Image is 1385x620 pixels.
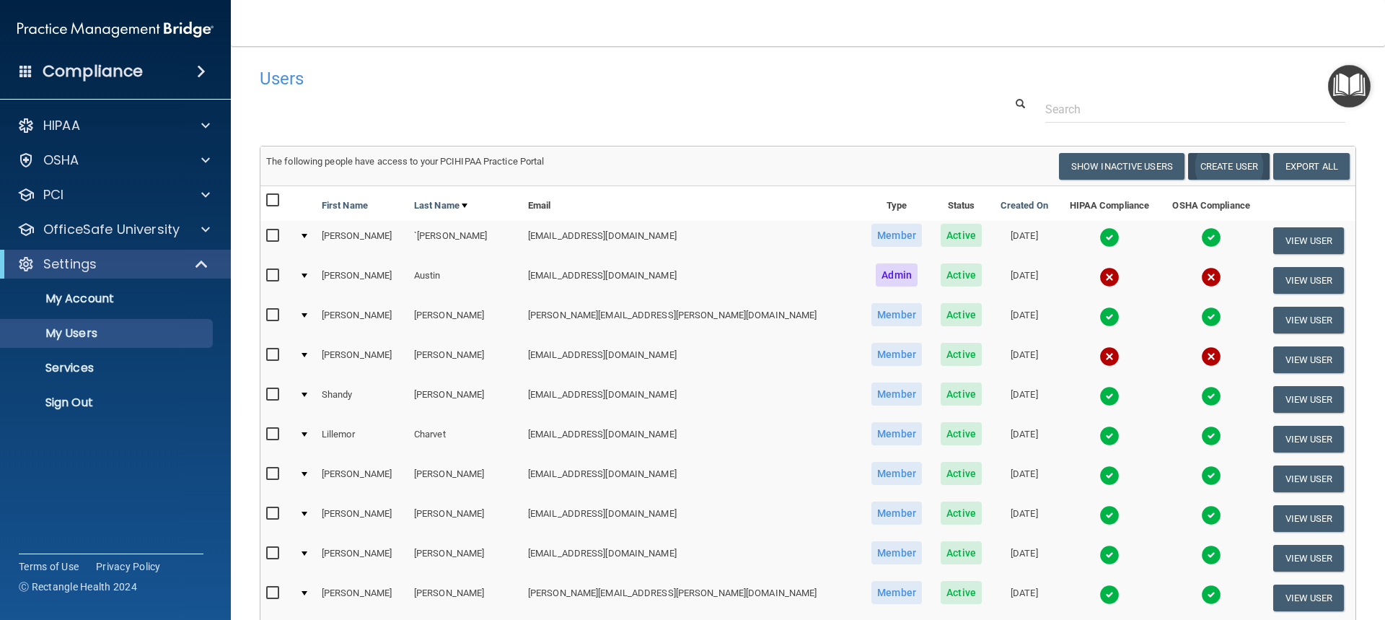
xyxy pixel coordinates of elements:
[408,459,522,499] td: [PERSON_NAME]
[1099,545,1120,565] img: tick.e7d51cea.svg
[43,186,63,204] p: PCI
[408,578,522,618] td: [PERSON_NAME]
[1201,227,1221,248] img: tick.e7d51cea.svg
[1273,227,1345,254] button: View User
[43,152,79,169] p: OSHA
[316,499,408,538] td: [PERSON_NAME]
[991,499,1058,538] td: [DATE]
[871,581,922,604] span: Member
[522,419,862,459] td: [EMAIL_ADDRESS][DOMAIN_NAME]
[316,221,408,261] td: [PERSON_NAME]
[871,541,922,564] span: Member
[9,361,206,375] p: Services
[1099,466,1120,486] img: tick.e7d51cea.svg
[991,459,1058,499] td: [DATE]
[408,538,522,578] td: [PERSON_NAME]
[991,300,1058,340] td: [DATE]
[991,380,1058,419] td: [DATE]
[19,559,79,574] a: Terms of Use
[941,422,982,445] span: Active
[871,502,922,525] span: Member
[1201,386,1221,406] img: tick.e7d51cea.svg
[1099,426,1120,446] img: tick.e7d51cea.svg
[316,419,408,459] td: Lillemor
[43,117,80,134] p: HIPAA
[941,502,982,525] span: Active
[1273,505,1345,532] button: View User
[522,499,862,538] td: [EMAIL_ADDRESS][DOMAIN_NAME]
[17,152,210,169] a: OSHA
[941,581,982,604] span: Active
[991,221,1058,261] td: [DATE]
[266,156,545,167] span: The following people have access to your PCIHIPAA Practice Portal
[316,300,408,340] td: [PERSON_NAME]
[871,383,922,406] span: Member
[316,261,408,300] td: [PERSON_NAME]
[522,538,862,578] td: [EMAIL_ADDRESS][DOMAIN_NAME]
[43,221,180,238] p: OfficeSafe University
[1099,267,1120,287] img: cross.ca9f0e7f.svg
[941,224,982,247] span: Active
[1273,267,1345,294] button: View User
[316,459,408,499] td: [PERSON_NAME]
[1273,386,1345,413] button: View User
[316,380,408,419] td: Shandy
[43,61,143,82] h4: Compliance
[871,224,922,247] span: Member
[1201,426,1221,446] img: tick.e7d51cea.svg
[1135,518,1368,575] iframe: Drift Widget Chat Controller
[9,292,206,306] p: My Account
[1273,153,1350,180] a: Export All
[9,396,206,410] p: Sign Out
[1201,466,1221,486] img: tick.e7d51cea.svg
[862,186,932,221] th: Type
[1058,186,1161,221] th: HIPAA Compliance
[43,256,97,273] p: Settings
[1099,227,1120,248] img: tick.e7d51cea.svg
[17,186,210,204] a: PCI
[1059,153,1184,180] button: Show Inactive Users
[941,303,982,326] span: Active
[522,300,862,340] td: [PERSON_NAME][EMAIL_ADDRESS][PERSON_NAME][DOMAIN_NAME]
[871,303,922,326] span: Member
[941,462,982,485] span: Active
[1188,153,1270,180] button: Create User
[1273,426,1345,453] button: View User
[408,261,522,300] td: Austin
[522,459,862,499] td: [EMAIL_ADDRESS][DOMAIN_NAME]
[991,578,1058,618] td: [DATE]
[322,197,368,214] a: First Name
[17,15,214,44] img: PMB logo
[408,380,522,419] td: [PERSON_NAME]
[871,462,922,485] span: Member
[17,256,209,273] a: Settings
[991,340,1058,380] td: [DATE]
[408,221,522,261] td: `[PERSON_NAME]
[408,419,522,459] td: Charvet
[1273,466,1345,492] button: View User
[871,422,922,445] span: Member
[1099,386,1120,406] img: tick.e7d51cea.svg
[1099,585,1120,605] img: tick.e7d51cea.svg
[1273,307,1345,333] button: View User
[931,186,990,221] th: Status
[316,340,408,380] td: [PERSON_NAME]
[991,419,1058,459] td: [DATE]
[1328,65,1371,108] button: Open Resource Center
[871,343,922,366] span: Member
[1201,307,1221,327] img: tick.e7d51cea.svg
[1201,505,1221,525] img: tick.e7d51cea.svg
[1273,585,1345,611] button: View User
[1099,346,1120,367] img: cross.ca9f0e7f.svg
[941,541,982,564] span: Active
[1001,197,1048,214] a: Created On
[522,380,862,419] td: [EMAIL_ADDRESS][DOMAIN_NAME]
[1161,186,1262,221] th: OSHA Compliance
[17,221,210,238] a: OfficeSafe University
[1273,346,1345,373] button: View User
[1045,96,1345,123] input: Search
[1201,346,1221,367] img: cross.ca9f0e7f.svg
[941,343,982,366] span: Active
[17,117,210,134] a: HIPAA
[9,326,206,341] p: My Users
